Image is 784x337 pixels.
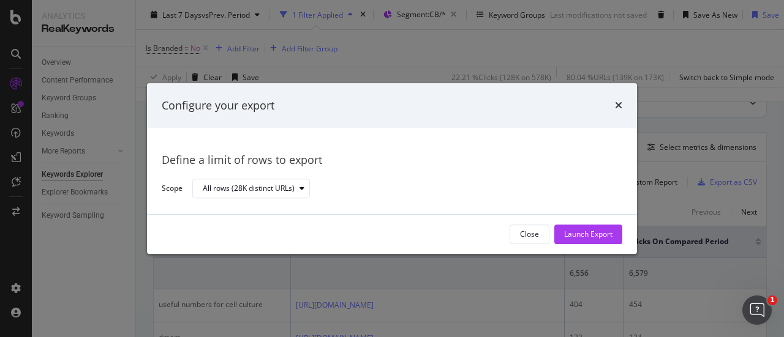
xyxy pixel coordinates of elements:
[162,153,622,169] div: Define a limit of rows to export
[564,229,612,240] div: Launch Export
[615,98,622,114] div: times
[767,295,777,305] span: 1
[520,229,539,240] div: Close
[554,224,622,244] button: Launch Export
[510,224,549,244] button: Close
[162,183,183,196] label: Scope
[203,185,295,193] div: All rows (28K distinct URLs)
[147,83,637,254] div: modal
[192,179,310,199] button: All rows (28K distinct URLs)
[162,98,274,114] div: Configure your export
[742,295,772,325] iframe: Intercom live chat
